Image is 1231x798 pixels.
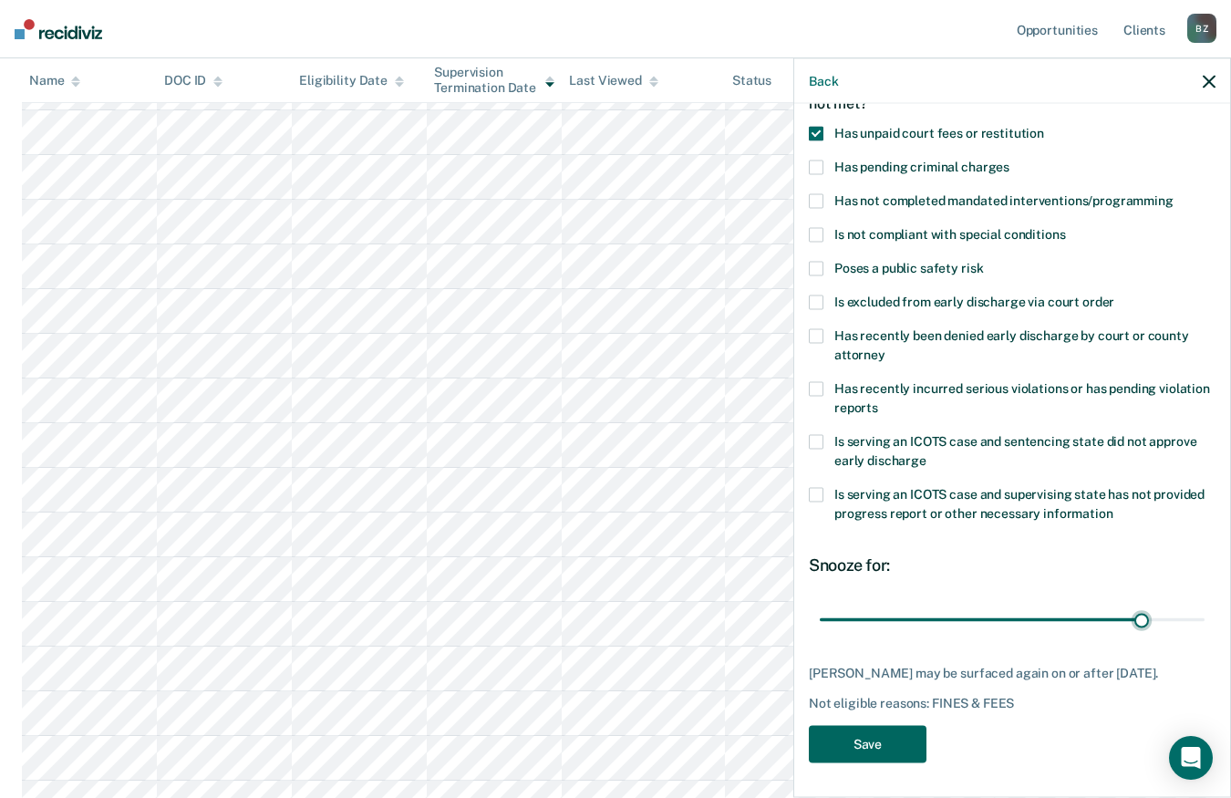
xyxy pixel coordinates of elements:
span: Is excluded from early discharge via court order [834,294,1114,308]
div: DOC ID [164,73,222,88]
div: Open Intercom Messenger [1169,736,1213,780]
button: Save [809,725,926,762]
span: Poses a public safety risk [834,260,983,275]
span: Has pending criminal charges [834,159,1009,173]
div: B Z [1187,14,1216,43]
span: Is not compliant with special conditions [834,226,1065,241]
div: Not eligible reasons: FINES & FEES [809,696,1215,711]
div: Eligibility Date [299,73,404,88]
div: Snooze for: [809,554,1215,575]
div: Last Viewed [569,73,657,88]
div: Supervision Termination Date [434,65,554,96]
img: Recidiviz [15,19,102,39]
span: Has recently incurred serious violations or has pending violation reports [834,380,1210,414]
span: Is serving an ICOTS case and sentencing state did not approve early discharge [834,433,1196,467]
div: Status [732,73,771,88]
div: [PERSON_NAME] may be surfaced again on or after [DATE]. [809,665,1215,680]
span: Has unpaid court fees or restitution [834,125,1044,140]
span: Has not completed mandated interventions/programming [834,192,1174,207]
span: Is serving an ICOTS case and supervising state has not provided progress report or other necessar... [834,486,1205,520]
button: Back [809,73,838,88]
div: Name [29,73,80,88]
span: Has recently been denied early discharge by court or county attorney [834,327,1189,361]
